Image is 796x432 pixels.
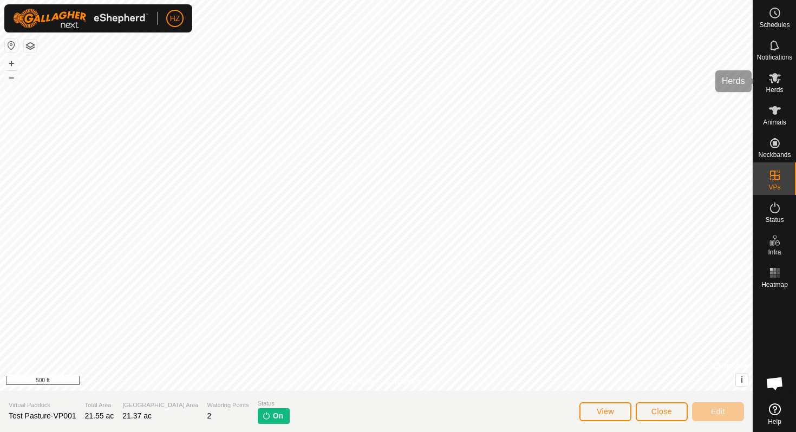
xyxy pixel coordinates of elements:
a: Privacy Policy [334,377,374,387]
span: 21.37 ac [122,411,152,420]
span: View [597,407,614,416]
span: Status [765,217,784,223]
span: i [741,375,743,384]
button: + [5,57,18,70]
button: Reset Map [5,39,18,52]
button: i [736,374,748,386]
button: Edit [692,402,744,421]
span: Virtual Paddock [9,401,76,410]
span: Schedules [759,22,790,28]
span: VPs [768,184,780,191]
span: Test Pasture-VP001 [9,411,76,420]
img: turn-on [262,411,271,420]
span: Notifications [757,54,792,61]
span: [GEOGRAPHIC_DATA] Area [122,401,198,410]
button: Close [636,402,688,421]
a: Contact Us [387,377,419,387]
span: Animals [763,119,786,126]
a: Help [753,399,796,429]
span: Watering Points [207,401,249,410]
span: Total Area [85,401,114,410]
img: Gallagher Logo [13,9,148,28]
span: HZ [170,13,180,24]
button: Map Layers [24,40,37,53]
div: Open chat [759,367,791,400]
span: Edit [711,407,725,416]
span: Heatmap [761,282,788,288]
span: On [273,410,283,422]
span: Neckbands [758,152,791,158]
button: – [5,71,18,84]
button: View [579,402,631,421]
span: Herds [766,87,783,93]
span: Infra [768,249,781,256]
span: Close [651,407,672,416]
span: Help [768,418,781,425]
span: Status [258,399,290,408]
span: 2 [207,411,211,420]
span: 21.55 ac [85,411,114,420]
